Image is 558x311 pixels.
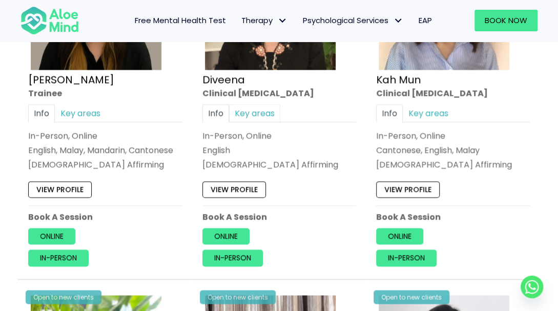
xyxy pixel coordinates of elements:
a: Key areas [403,104,454,122]
img: Aloe mind Logo [20,6,79,35]
a: Kah Mun [376,72,421,86]
div: [DEMOGRAPHIC_DATA] Affirming [376,159,530,170]
a: In-person [28,249,89,266]
a: TherapyTherapy: submenu [233,10,295,31]
div: Open to new clients [374,290,449,304]
div: Trainee [28,87,182,99]
a: Book Now [474,10,538,31]
a: Diveena [202,72,245,86]
a: Info [28,104,55,122]
span: Book Now [485,15,527,26]
a: EAP [410,10,439,31]
div: Open to new clients [26,290,101,304]
a: [PERSON_NAME] [28,72,114,86]
a: Online [376,228,423,244]
a: View profile [28,181,92,197]
span: Psychological Services [302,15,403,26]
span: Therapy [241,15,287,26]
a: Whatsapp [521,276,543,298]
a: Info [376,104,403,122]
div: Open to new clients [200,290,276,304]
span: Free Mental Health Test [134,15,225,26]
p: Book A Session [376,211,530,223]
span: EAP [418,15,431,26]
div: [DEMOGRAPHIC_DATA] Affirming [28,159,182,170]
div: In-Person, Online [28,130,182,142]
a: Key areas [55,104,106,122]
a: Free Mental Health Test [127,10,233,31]
a: Online [202,228,250,244]
a: In-person [376,249,437,266]
p: Book A Session [28,211,182,223]
div: Clinical [MEDICAL_DATA] [376,87,530,99]
a: Key areas [229,104,280,122]
div: In-Person, Online [202,130,356,142]
div: [DEMOGRAPHIC_DATA] Affirming [202,159,356,170]
nav: Menu [89,10,440,31]
p: English [202,144,356,156]
p: Book A Session [202,211,356,223]
p: English, Malay, Mandarin, Cantonese [28,144,182,156]
div: Clinical [MEDICAL_DATA] [202,87,356,99]
p: Cantonese, English, Malay [376,144,530,156]
a: View profile [376,181,440,197]
div: In-Person, Online [376,130,530,142]
span: Psychological Services: submenu [390,13,405,28]
a: Online [28,228,75,244]
a: Psychological ServicesPsychological Services: submenu [295,10,410,31]
span: Therapy: submenu [275,13,290,28]
a: View profile [202,181,266,197]
a: In-person [202,249,263,266]
a: Info [202,104,229,122]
